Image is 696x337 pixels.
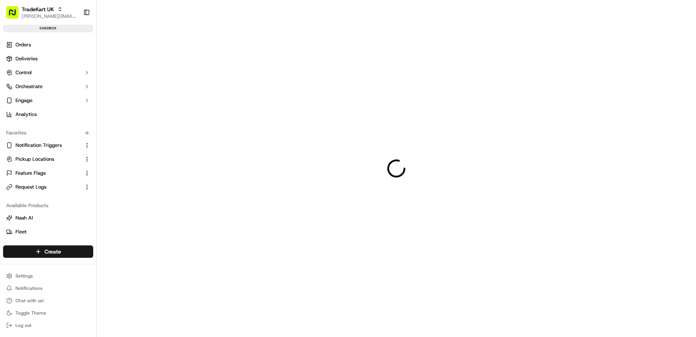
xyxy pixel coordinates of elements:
span: Fleet [15,228,27,235]
div: sandbox [3,25,93,32]
a: Fleet [6,228,90,235]
button: Orchestrate [3,80,93,93]
span: Orchestrate [15,83,43,90]
span: Orders [15,41,31,48]
span: Notification Triggers [15,142,62,149]
span: Request Logs [15,184,46,191]
button: Settings [3,271,93,281]
span: Engage [15,97,32,104]
a: Deliveries [3,53,93,65]
button: TradeKart UK [22,5,54,13]
button: Log out [3,320,93,331]
button: Nash AI [3,212,93,224]
a: Nash AI [6,214,90,221]
div: Favorites [3,127,93,139]
span: Deliveries [15,55,38,62]
a: Analytics [3,108,93,121]
button: Request Logs [3,181,93,193]
span: Feature Flags [15,170,46,177]
button: Engage [3,94,93,107]
a: Feature Flags [6,170,81,177]
button: Pickup Locations [3,153,93,165]
span: Log out [15,322,31,328]
span: Toggle Theme [15,310,46,316]
button: Chat with us! [3,295,93,306]
span: Nash AI [15,214,33,221]
div: Available Products [3,199,93,212]
button: TradeKart UK[PERSON_NAME][EMAIL_ADDRESS][DOMAIN_NAME] [3,3,80,22]
a: Orders [3,39,93,51]
span: Settings [15,273,33,279]
a: Notification Triggers [6,142,81,149]
button: Create [3,245,93,258]
span: Pickup Locations [15,156,54,163]
span: Notifications [15,285,43,291]
button: Fleet [3,226,93,238]
button: Feature Flags [3,167,93,179]
a: Request Logs [6,184,81,191]
span: Control [15,69,32,76]
button: [PERSON_NAME][EMAIL_ADDRESS][DOMAIN_NAME] [22,13,77,19]
span: Create [44,248,61,255]
button: Notifications [3,283,93,294]
button: Control [3,66,93,79]
span: Chat with us! [15,298,44,304]
button: Toggle Theme [3,308,93,318]
span: Analytics [15,111,37,118]
button: Notification Triggers [3,139,93,151]
a: Pickup Locations [6,156,81,163]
